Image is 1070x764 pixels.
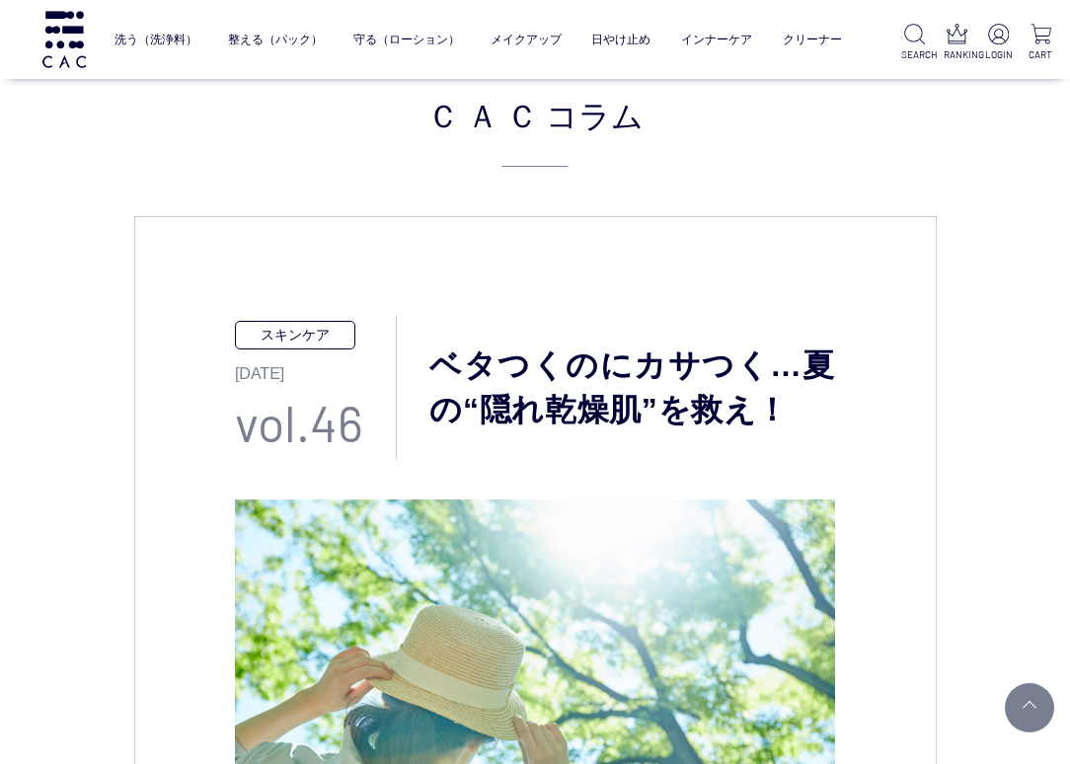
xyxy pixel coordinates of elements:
p: vol.46 [235,386,396,460]
a: インナーケア [681,19,752,61]
p: RANKING [944,47,970,62]
img: logo [39,11,89,67]
a: 守る（ローション） [353,19,460,61]
p: [DATE] [235,349,396,386]
a: RANKING [944,24,970,62]
p: LOGIN [985,47,1012,62]
h1: ベタつくのにカサつく…夏の“隠れ乾燥肌”を救え！ [397,344,835,432]
p: スキンケア [235,321,355,349]
span: コラム [546,91,644,138]
h2: ＣＡＣ [134,91,937,167]
a: クリーナー [783,19,842,61]
a: 日やけ止め [591,19,650,61]
p: CART [1028,47,1054,62]
a: 整える（パック） [228,19,323,61]
a: メイクアップ [491,19,562,61]
a: LOGIN [985,24,1012,62]
p: SEARCH [901,47,928,62]
a: CART [1028,24,1054,62]
a: 洗う（洗浄料） [115,19,197,61]
a: SEARCH [901,24,928,62]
